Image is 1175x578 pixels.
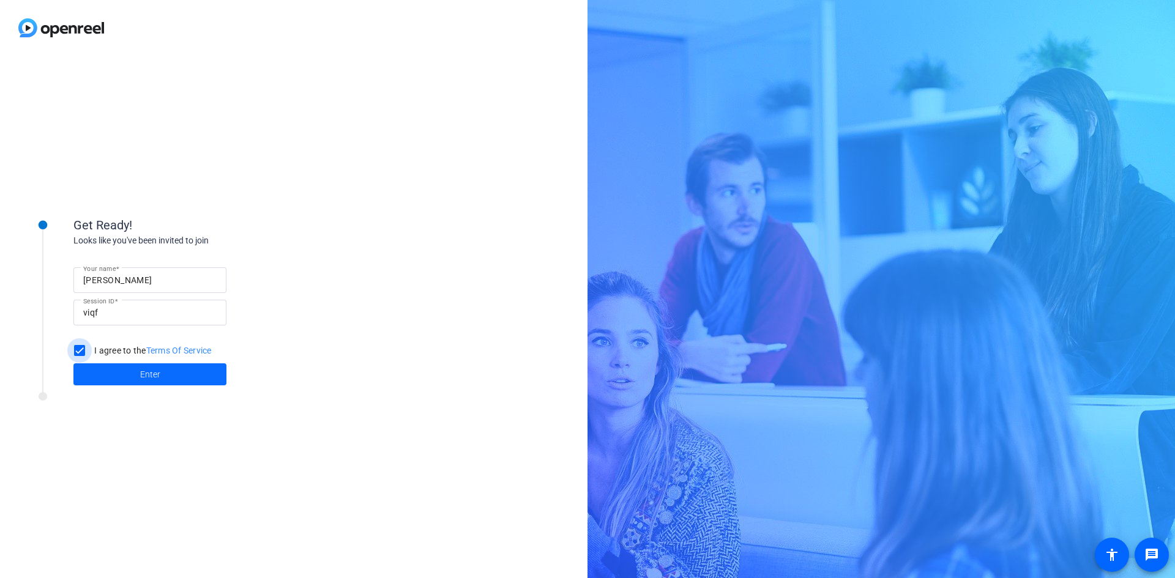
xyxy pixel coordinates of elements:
[92,344,212,357] label: I agree to the
[83,297,114,305] mat-label: Session ID
[83,265,116,272] mat-label: Your name
[1105,547,1119,562] mat-icon: accessibility
[140,368,160,381] span: Enter
[1144,547,1159,562] mat-icon: message
[73,363,226,385] button: Enter
[73,216,318,234] div: Get Ready!
[73,234,318,247] div: Looks like you've been invited to join
[146,346,212,355] a: Terms Of Service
